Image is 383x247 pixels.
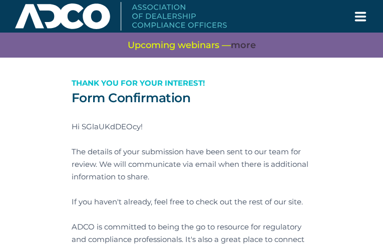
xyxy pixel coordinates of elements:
[128,39,256,52] span: Upcoming webinars —
[72,120,312,133] p: Hi SGlaUKdDEOcy!
[72,195,312,208] p: If you haven't already, feel free to check out the rest of our site.
[15,2,227,30] img: Association of Dealership Compliance Officers logo
[231,39,256,52] a: more
[72,90,312,105] h2: Form Confirmation
[72,145,312,183] p: The details of your submission have been sent to our team for review. We will communicate via ema...
[72,77,312,89] p: Thank you for your interest!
